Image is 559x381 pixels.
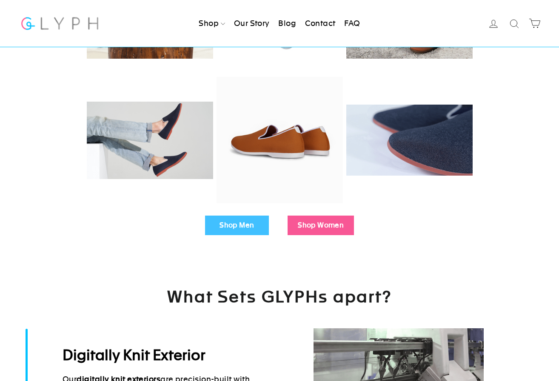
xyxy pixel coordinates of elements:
a: Shop Men [205,216,269,235]
a: Blog [275,14,299,33]
a: Shop Women [288,216,354,235]
img: Glyph [20,12,100,34]
h2: What Sets GLYPHs apart? [67,286,492,328]
a: FAQ [341,14,363,33]
ul: Primary [195,14,363,33]
a: Contact [302,14,339,33]
iframe: Glyph - Referral program [548,154,559,227]
a: Shop [195,14,228,33]
h2: Digitally Knit Exterior [63,346,267,365]
a: Our Story [231,14,273,33]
